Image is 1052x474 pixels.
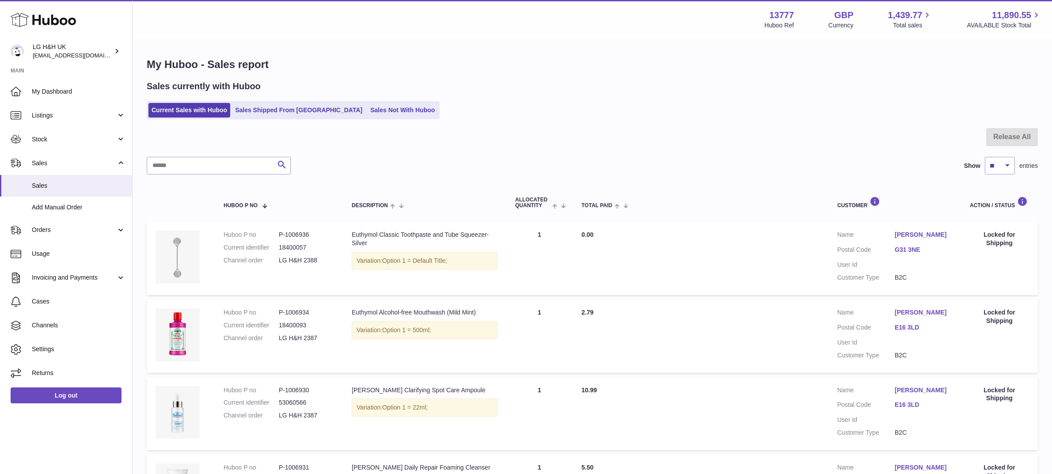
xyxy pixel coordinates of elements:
[32,345,125,353] span: Settings
[224,243,279,252] dt: Current identifier
[382,257,447,264] span: Option 1 = Default Title;
[33,43,112,60] div: LG H&H UK
[32,111,116,120] span: Listings
[837,428,895,437] dt: Customer Type
[352,308,498,317] div: Euthymol Alcohol-free Mouthwash (Mild Mint)
[352,231,498,247] div: Euthymol Classic Toothpaste and Tube Squeezer-Silver
[224,256,279,265] dt: Channel order
[769,9,794,21] strong: 13777
[352,252,498,270] div: Variation:
[837,416,895,424] dt: User Id
[352,386,498,394] div: [PERSON_NAME] Clarifying Spot Care Ampoule
[506,222,573,295] td: 1
[147,80,261,92] h2: Sales currently with Huboo
[279,243,334,252] dd: 18400057
[837,463,895,474] dt: Name
[895,351,952,360] dd: B2C
[893,21,932,30] span: Total sales
[581,203,612,209] span: Total paid
[32,87,125,96] span: My Dashboard
[279,411,334,420] dd: LG H&H 2387
[837,197,952,209] div: Customer
[1019,162,1038,170] span: entries
[232,103,365,118] a: Sales Shipped From [GEOGRAPHIC_DATA]
[352,398,498,417] div: Variation:
[367,103,438,118] a: Sales Not With Huboo
[581,309,593,316] span: 2.79
[506,300,573,373] td: 1
[837,273,895,282] dt: Customer Type
[352,321,498,339] div: Variation:
[895,246,952,254] a: G31 3NE
[581,231,593,238] span: 0.00
[279,308,334,317] dd: P-1006934
[32,203,125,212] span: Add Manual Order
[156,386,200,439] img: Dr._Belmeur_Clarifying_Spot_Care_Ampoule-2.webp
[970,197,1029,209] div: Action / Status
[382,326,431,334] span: Option 1 = 500ml;
[837,246,895,256] dt: Postal Code
[888,9,933,30] a: 1,439.77 Total sales
[837,338,895,347] dt: User Id
[32,226,116,234] span: Orders
[967,9,1041,30] a: 11,890.55 AVAILABLE Stock Total
[967,21,1041,30] span: AVAILABLE Stock Total
[279,231,334,239] dd: P-1006936
[895,308,952,317] a: [PERSON_NAME]
[837,308,895,319] dt: Name
[837,231,895,241] dt: Name
[964,162,980,170] label: Show
[156,231,200,284] img: Euthymol_Classic_Toothpaste_and_Tube_Squeezer-Silver-Image-4.webp
[834,9,853,21] strong: GBP
[352,203,388,209] span: Description
[895,273,952,282] dd: B2C
[32,297,125,306] span: Cases
[279,256,334,265] dd: LG H&H 2388
[895,428,952,437] dd: B2C
[895,463,952,472] a: [PERSON_NAME]
[32,182,125,190] span: Sales
[224,321,279,330] dt: Current identifier
[32,159,116,167] span: Sales
[895,401,952,409] a: E16 3LD
[224,231,279,239] dt: Huboo P no
[837,323,895,334] dt: Postal Code
[279,321,334,330] dd: 18400093
[506,377,573,451] td: 1
[32,273,116,282] span: Invoicing and Payments
[32,369,125,377] span: Returns
[279,398,334,407] dd: 53060566
[32,321,125,330] span: Channels
[156,308,200,361] img: Euthymol_Alcohol_Free_Mild_Mint_Mouthwash_500ml.webp
[992,9,1031,21] span: 11,890.55
[33,52,130,59] span: [EMAIL_ADDRESS][DOMAIN_NAME]
[382,404,428,411] span: Option 1 = 22ml;
[224,411,279,420] dt: Channel order
[147,57,1038,72] h1: My Huboo - Sales report
[224,398,279,407] dt: Current identifier
[224,308,279,317] dt: Huboo P no
[279,386,334,394] dd: P-1006930
[764,21,794,30] div: Huboo Ref
[224,386,279,394] dt: Huboo P no
[11,387,122,403] a: Log out
[970,231,1029,247] div: Locked for Shipping
[32,250,125,258] span: Usage
[837,351,895,360] dt: Customer Type
[895,386,952,394] a: [PERSON_NAME]
[224,463,279,472] dt: Huboo P no
[279,334,334,342] dd: LG H&H 2387
[352,463,498,472] div: [PERSON_NAME] Daily Repair Foaming Cleanser
[224,334,279,342] dt: Channel order
[515,197,550,209] span: ALLOCATED Quantity
[11,45,24,58] img: veechen@lghnh.co.uk
[837,261,895,269] dt: User Id
[888,9,923,21] span: 1,439.77
[279,463,334,472] dd: P-1006931
[837,401,895,411] dt: Postal Code
[224,203,258,209] span: Huboo P no
[32,135,116,144] span: Stock
[895,231,952,239] a: [PERSON_NAME]
[970,308,1029,325] div: Locked for Shipping
[970,386,1029,403] div: Locked for Shipping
